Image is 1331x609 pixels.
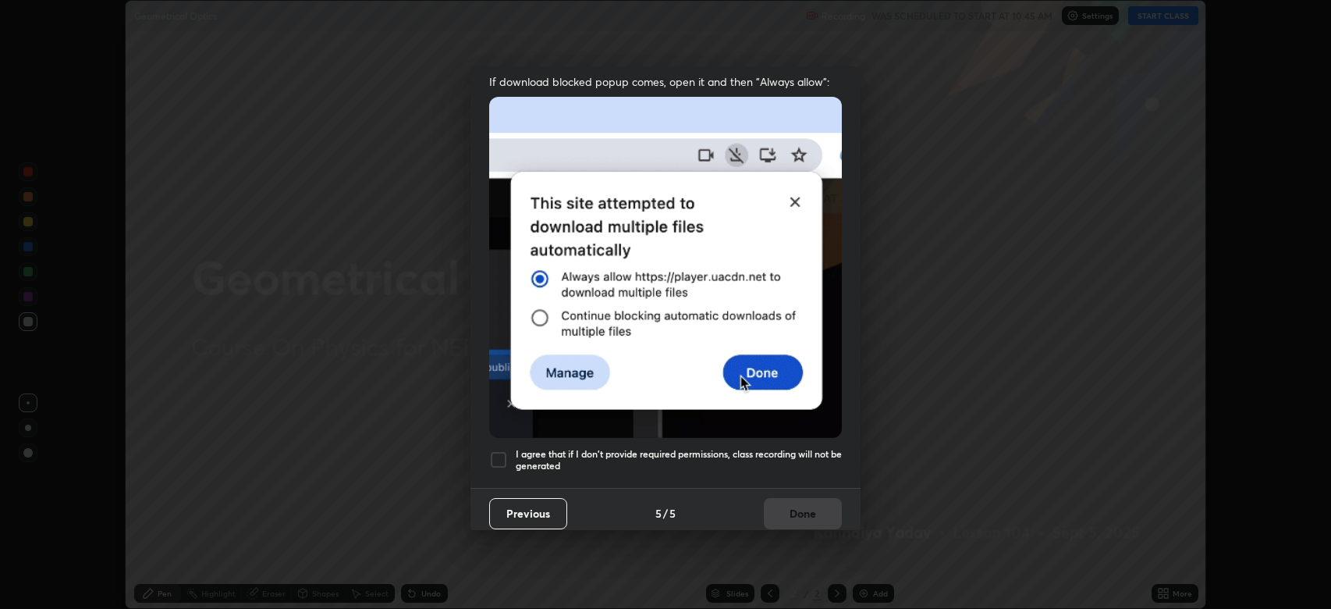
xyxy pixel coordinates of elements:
button: Previous [489,498,567,529]
h4: / [663,505,668,522]
span: If download blocked popup comes, open it and then "Always allow": [489,74,842,89]
h4: 5 [669,505,676,522]
img: downloads-permission-blocked.gif [489,97,842,438]
h5: I agree that if I don't provide required permissions, class recording will not be generated [516,448,842,472]
h4: 5 [655,505,662,522]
